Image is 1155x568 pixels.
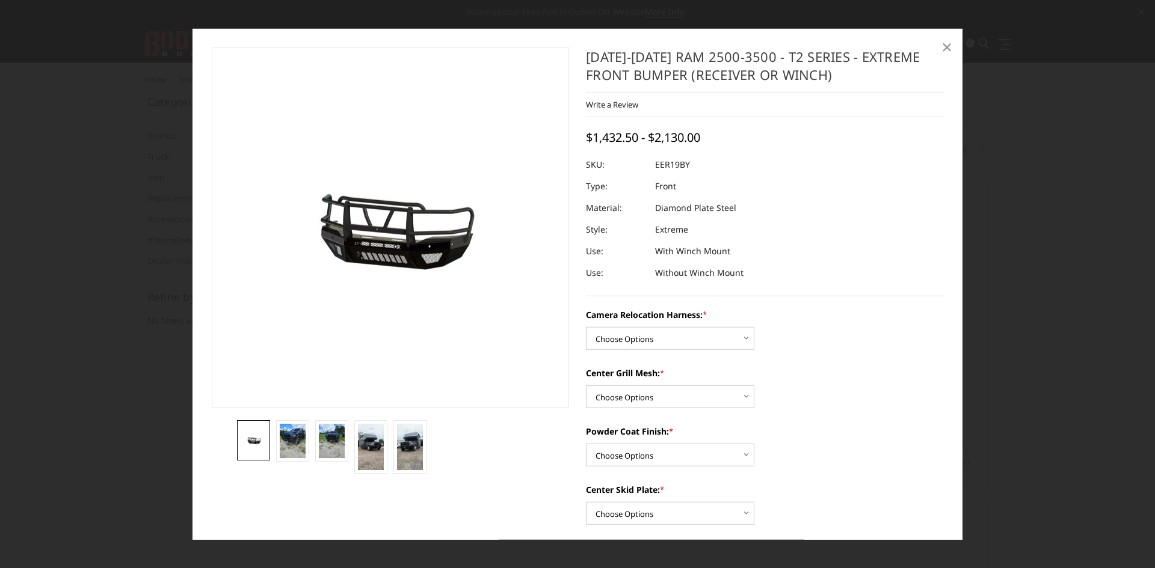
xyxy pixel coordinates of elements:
img: 2019-2025 Ram 2500-3500 - T2 Series - Extreme Front Bumper (receiver or winch) [319,424,345,458]
label: Center Grill Mesh: [586,367,944,379]
a: Write a Review [586,99,638,110]
a: 2019-2025 Ram 2500-3500 - T2 Series - Extreme Front Bumper (receiver or winch) [212,47,570,408]
img: 2019-2025 Ram 2500-3500 - T2 Series - Extreme Front Bumper (receiver or winch) [397,424,423,470]
img: 2019-2025 Ram 2500-3500 - T2 Series - Extreme Front Bumper (receiver or winch) [280,424,306,458]
dd: With Winch Mount [655,240,730,262]
img: 2019-2025 Ram 2500-3500 - T2 Series - Extreme Front Bumper (receiver or winch) [241,434,266,446]
label: Center Skid Plate: [586,483,944,496]
span: × [941,34,952,60]
label: Powder Coat Finish: [586,425,944,438]
dt: Material: [586,197,646,219]
a: Close [937,37,956,56]
dt: Style: [586,219,646,240]
dd: Diamond Plate Steel [655,197,736,219]
img: 2019-2025 Ram 2500-3500 - T2 Series - Extreme Front Bumper (receiver or winch) [358,424,384,470]
dd: Extreme [655,219,688,240]
dt: SKU: [586,154,646,176]
dd: Without Winch Mount [655,262,744,284]
dt: Use: [586,240,646,262]
dd: Front [655,176,676,197]
dt: Use: [586,262,646,284]
label: Camera Relocation Harness: [586,308,944,321]
dt: Type: [586,176,646,197]
h1: [DATE]-[DATE] Ram 2500-3500 - T2 Series - Extreme Front Bumper (receiver or winch) [586,47,944,93]
dd: EER19BY [655,154,690,176]
span: $1,432.50 - $2,130.00 [586,129,700,145]
iframe: Chat Widget [1095,510,1155,568]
